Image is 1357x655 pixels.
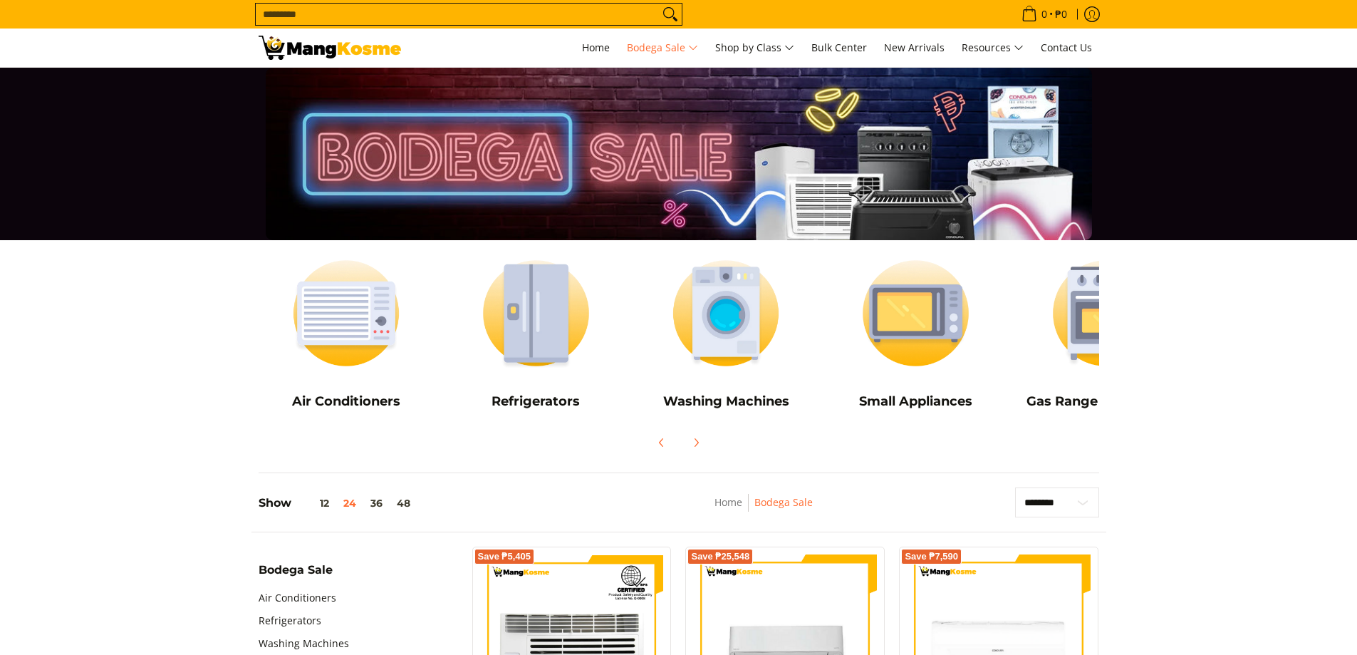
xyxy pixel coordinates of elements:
a: Home [575,29,617,67]
a: Washing Machines [259,632,349,655]
h5: Washing Machines [638,393,814,410]
a: New Arrivals [877,29,952,67]
a: Shop by Class [708,29,801,67]
span: Save ₱7,590 [905,552,958,561]
a: Resources [955,29,1031,67]
span: ₱0 [1053,9,1069,19]
a: Air Conditioners Air Conditioners [259,247,435,420]
img: Refrigerators [448,247,624,379]
a: Refrigerators [259,609,321,632]
span: Home [582,41,610,54]
h5: Show [259,496,417,510]
img: Small Appliances [828,247,1004,379]
span: New Arrivals [884,41,945,54]
span: Bodega Sale [259,564,333,576]
button: 48 [390,497,417,509]
a: Cookers Gas Range and Cookers [1018,247,1194,420]
a: Bulk Center [804,29,874,67]
button: Next [680,427,712,458]
img: Cookers [1018,247,1194,379]
h5: Gas Range and Cookers [1018,393,1194,410]
img: Air Conditioners [259,247,435,379]
a: Washing Machines Washing Machines [638,247,814,420]
a: Bodega Sale [754,495,813,509]
span: Save ₱25,548 [691,552,749,561]
span: Bodega Sale [627,39,698,57]
span: Shop by Class [715,39,794,57]
span: Bulk Center [811,41,867,54]
button: 36 [363,497,390,509]
span: Save ₱5,405 [478,552,531,561]
nav: Main Menu [415,29,1099,67]
a: Bodega Sale [620,29,705,67]
a: Small Appliances Small Appliances [828,247,1004,420]
span: Contact Us [1041,41,1092,54]
h5: Air Conditioners [259,393,435,410]
summary: Open [259,564,333,587]
img: Bodega Sale l Mang Kosme: Cost-Efficient &amp; Quality Home Appliances [259,36,401,60]
button: 12 [291,497,336,509]
nav: Breadcrumbs [620,494,908,526]
span: 0 [1039,9,1049,19]
span: • [1017,6,1071,22]
h5: Refrigerators [448,393,624,410]
a: Home [714,495,742,509]
button: Previous [646,427,677,458]
a: Refrigerators Refrigerators [448,247,624,420]
button: 24 [336,497,363,509]
a: Contact Us [1034,29,1099,67]
a: Air Conditioners [259,587,336,609]
span: Resources [962,39,1024,57]
img: Washing Machines [638,247,814,379]
h5: Small Appliances [828,393,1004,410]
button: Search [659,4,682,25]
